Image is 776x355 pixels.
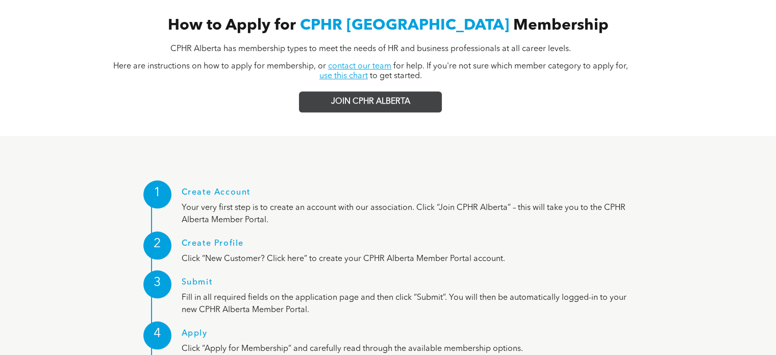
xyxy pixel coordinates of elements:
p: Click “New Customer? Click here” to create your CPHR Alberta Member Portal account. [182,253,643,265]
span: for help. If you're not sure which member category to apply for, [393,62,628,70]
span: JOIN CPHR ALBERTA [331,97,410,107]
div: 4 [143,321,171,349]
a: JOIN CPHR ALBERTA [299,91,442,112]
h1: Submit [182,278,643,292]
span: How to Apply for [168,18,296,33]
h1: Apply [182,329,643,343]
a: use this chart [319,72,368,80]
div: 2 [143,231,171,259]
span: Here are instructions on how to apply for membership, or [113,62,326,70]
h1: Create Account [182,188,643,202]
p: Click “Apply for Membership” and carefully read through the available membership options. [182,343,643,355]
div: 3 [143,270,171,298]
h1: Create Profile [182,239,643,253]
span: CPHR Alberta has membership types to meet the needs of HR and business professionals at all caree... [170,45,571,53]
span: to get started. [370,72,422,80]
a: contact our team [328,62,391,70]
p: Fill in all required fields on the application page and then click “Submit”. You will then be aut... [182,292,643,316]
span: Membership [513,18,609,33]
span: CPHR [GEOGRAPHIC_DATA] [300,18,509,33]
p: Your very first step is to create an account with our association. Click “Join CPHR Alberta” – th... [182,202,643,226]
div: 1 [143,180,171,208]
